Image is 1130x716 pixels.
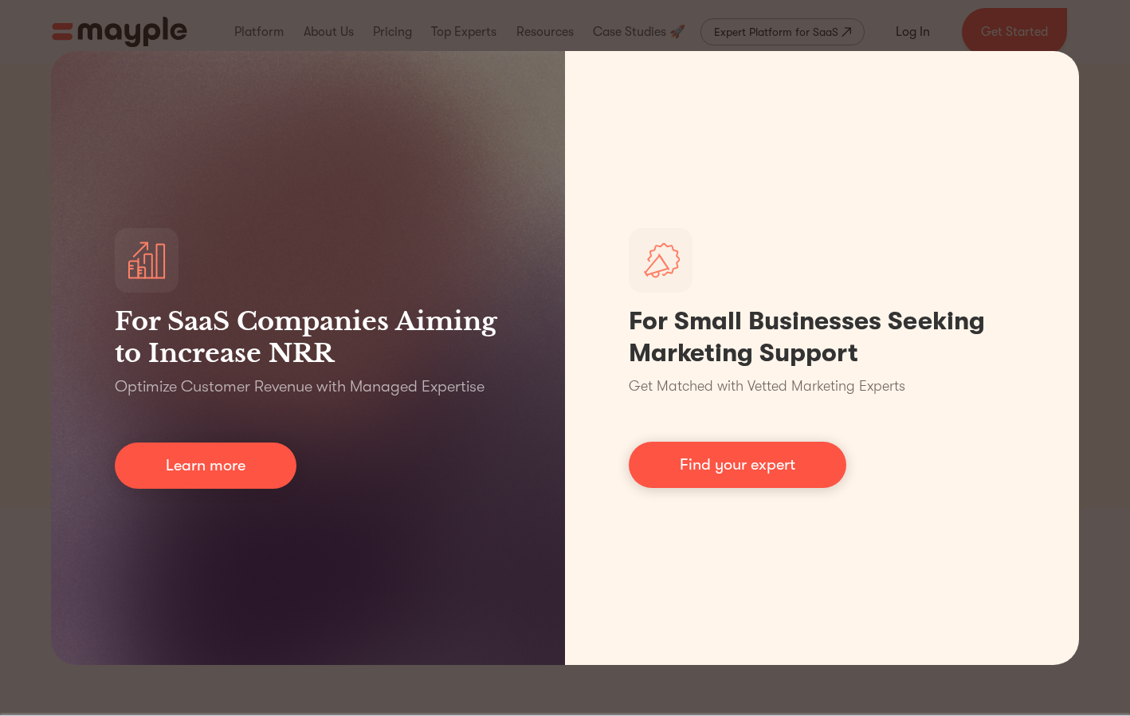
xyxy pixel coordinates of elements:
h1: For Small Businesses Seeking Marketing Support [629,305,1015,369]
p: Optimize Customer Revenue with Managed Expertise [115,376,485,398]
h3: For SaaS Companies Aiming to Increase NRR [115,305,501,369]
a: Learn more [115,443,296,489]
p: Get Matched with Vetted Marketing Experts [629,376,905,397]
a: Find your expert [629,442,846,488]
